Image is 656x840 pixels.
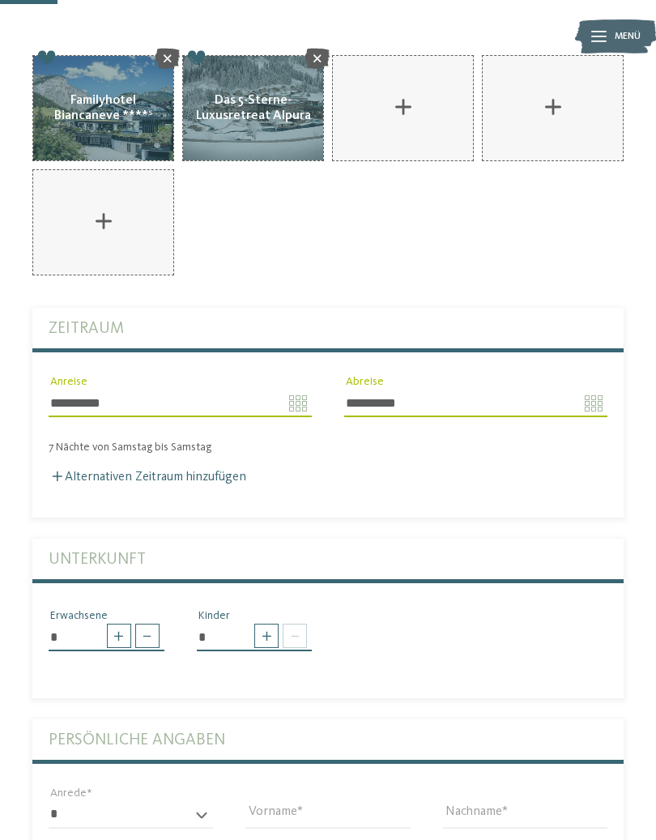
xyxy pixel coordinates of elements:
[49,308,607,348] label: Zeitraum
[575,16,656,57] img: Familienhotels Südtirol
[49,719,607,760] label: Persönliche Angaben
[32,441,624,454] div: 7 Nächte von Samstag bis Samstag
[49,539,607,579] label: Unterkunft
[615,30,641,44] span: Menü
[49,471,246,484] label: Alternativen Zeitraum hinzufügen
